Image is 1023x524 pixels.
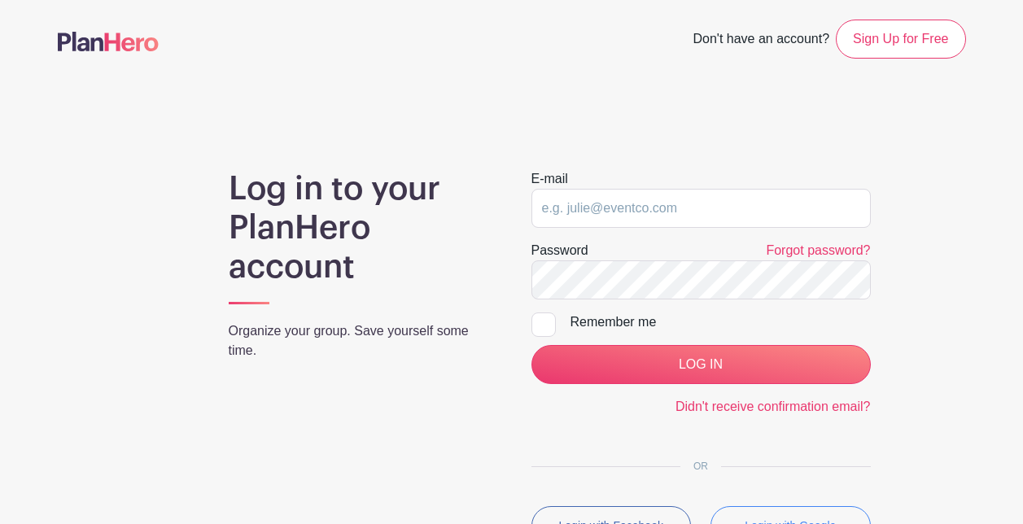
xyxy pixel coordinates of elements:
[693,23,829,59] span: Don't have an account?
[229,169,492,286] h1: Log in to your PlanHero account
[571,312,871,332] div: Remember me
[531,169,568,189] label: E-mail
[58,32,159,51] img: logo-507f7623f17ff9eddc593b1ce0a138ce2505c220e1c5a4e2b4648c50719b7d32.svg
[766,243,870,257] a: Forgot password?
[229,321,492,360] p: Organize your group. Save yourself some time.
[836,20,965,59] a: Sign Up for Free
[531,189,871,228] input: e.g. julie@eventco.com
[675,400,871,413] a: Didn't receive confirmation email?
[680,461,721,472] span: OR
[531,345,871,384] input: LOG IN
[531,241,588,260] label: Password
